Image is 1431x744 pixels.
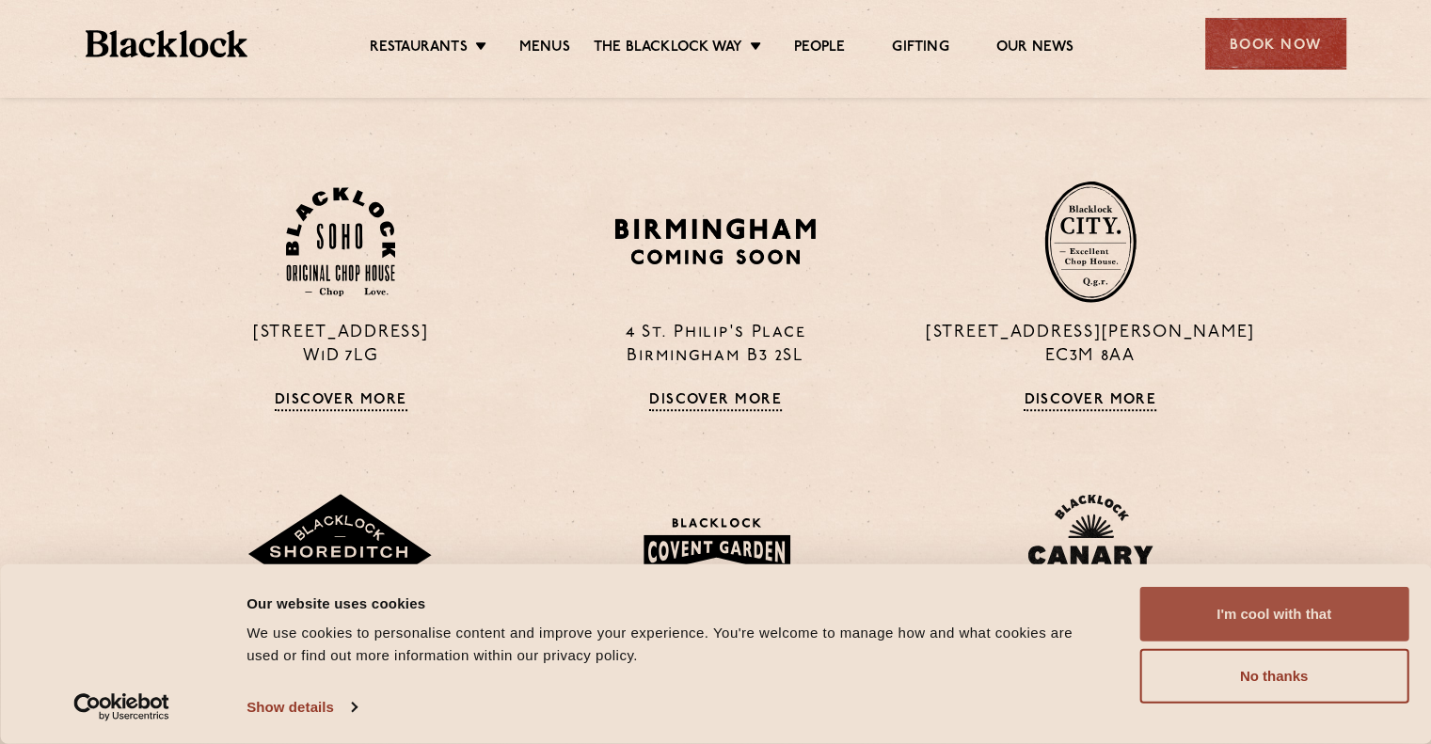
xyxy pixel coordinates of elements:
[649,392,782,411] a: Discover More
[794,39,845,59] a: People
[246,693,356,721] a: Show details
[86,30,248,57] img: BL_Textured_Logo-footer-cropped.svg
[1024,392,1156,411] a: Discover More
[612,212,819,271] img: BIRMINGHAM-P22_-e1747915156957.png
[167,322,514,369] p: [STREET_ADDRESS] W1D 7LG
[246,622,1097,667] div: We use cookies to personalise content and improve your experience. You're welcome to manage how a...
[1027,494,1153,616] img: BL_CW_Logo_Website.svg
[246,494,435,616] img: Shoreditch-stamp-v2-default.svg
[917,322,1264,369] p: [STREET_ADDRESS][PERSON_NAME] EC3M 8AA
[542,322,888,369] p: 4 St. Philip's Place Birmingham B3 2SL
[1044,181,1137,303] img: City-stamp-default.svg
[246,592,1097,614] div: Our website uses cookies
[996,39,1074,59] a: Our News
[1139,587,1408,641] button: I'm cool with that
[625,506,806,604] img: BLA_1470_CoventGarden_Website_Solid.svg
[892,39,948,59] a: Gifting
[370,39,468,59] a: Restaurants
[40,693,204,721] a: Usercentrics Cookiebot - opens in a new window
[1139,649,1408,704] button: No thanks
[1205,18,1346,70] div: Book Now
[275,392,407,411] a: Discover More
[519,39,570,59] a: Menus
[594,39,742,59] a: The Blacklock Way
[286,187,395,297] img: Soho-stamp-default.svg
